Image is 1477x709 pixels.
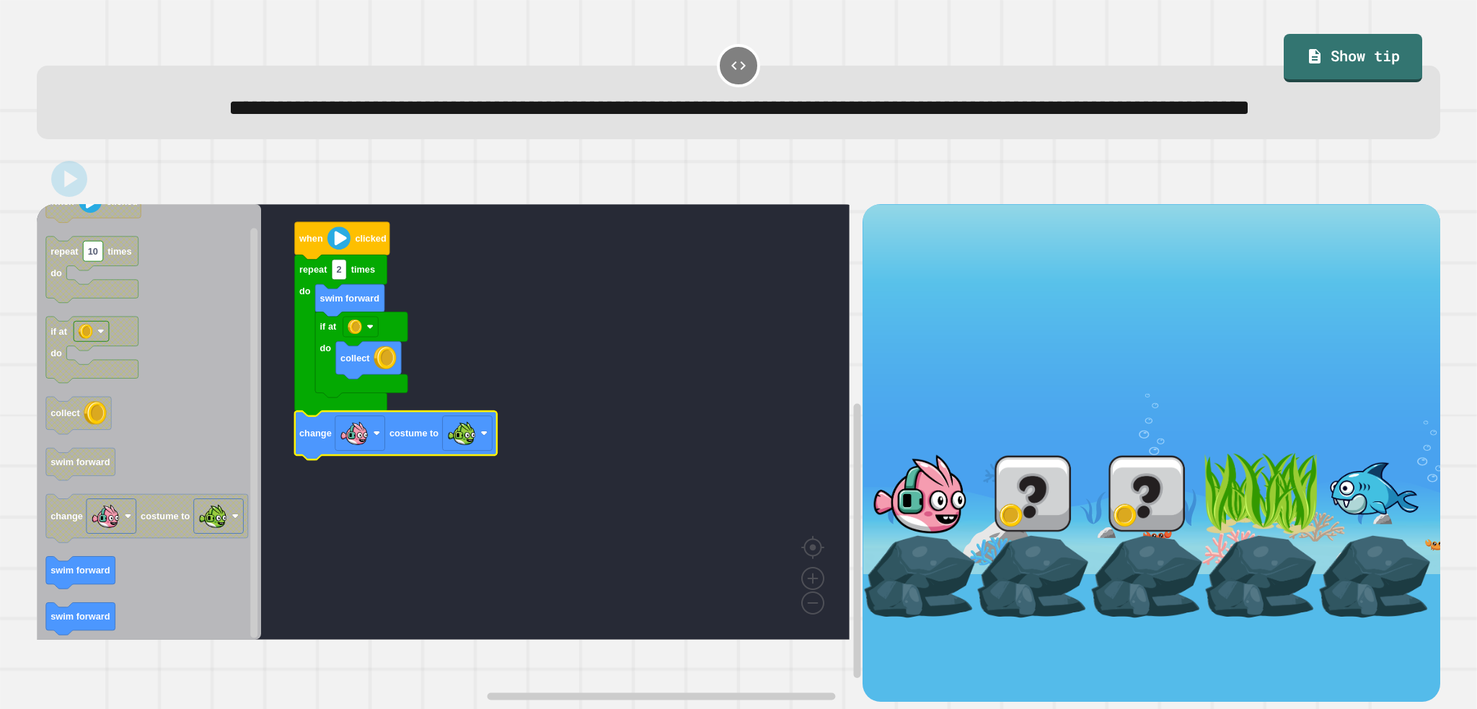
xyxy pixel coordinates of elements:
[50,196,74,207] text: when
[88,246,98,257] text: 10
[299,286,311,297] text: do
[337,265,342,276] text: 2
[320,322,337,333] text: if at
[141,511,190,522] text: costume to
[50,326,67,337] text: if at
[320,293,380,304] text: swim forward
[50,268,62,278] text: do
[299,428,332,439] text: change
[351,265,375,276] text: times
[50,612,110,622] text: swim forward
[389,428,438,439] text: costume to
[50,408,80,419] text: collect
[107,246,131,257] text: times
[50,511,83,522] text: change
[50,246,79,257] text: repeat
[1284,34,1422,82] a: Show tip
[50,348,62,358] text: do
[320,343,332,354] text: do
[299,265,327,276] text: repeat
[107,196,138,207] text: clicked
[50,565,110,576] text: swim forward
[50,457,110,467] text: swim forward
[299,233,323,244] text: when
[340,353,370,364] text: collect
[356,233,387,244] text: clicked
[37,204,862,701] div: Blockly Workspace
